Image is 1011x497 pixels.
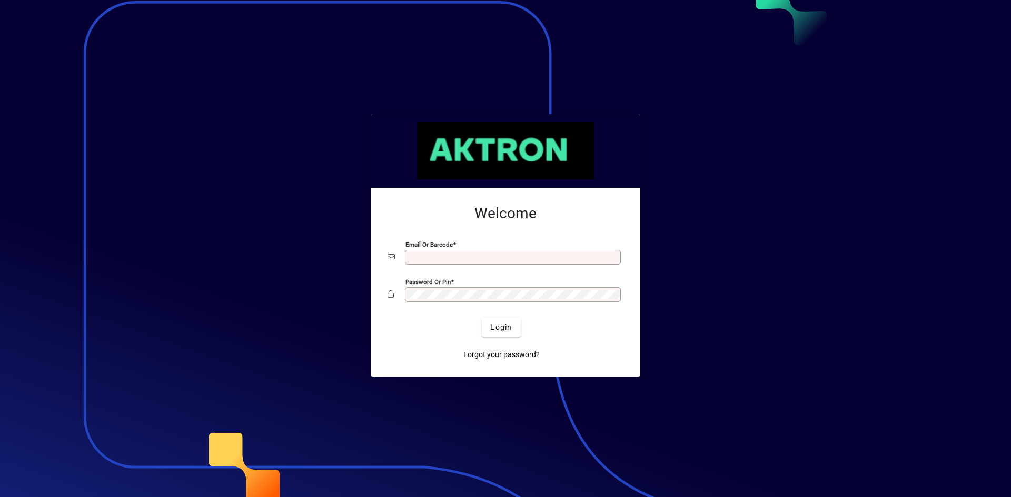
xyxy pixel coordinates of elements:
span: Forgot your password? [463,349,540,360]
h2: Welcome [388,205,623,222]
mat-label: Email or Barcode [405,241,453,248]
a: Forgot your password? [459,345,544,364]
mat-label: Password or Pin [405,278,451,286]
button: Login [482,318,520,337]
span: Login [490,322,512,333]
